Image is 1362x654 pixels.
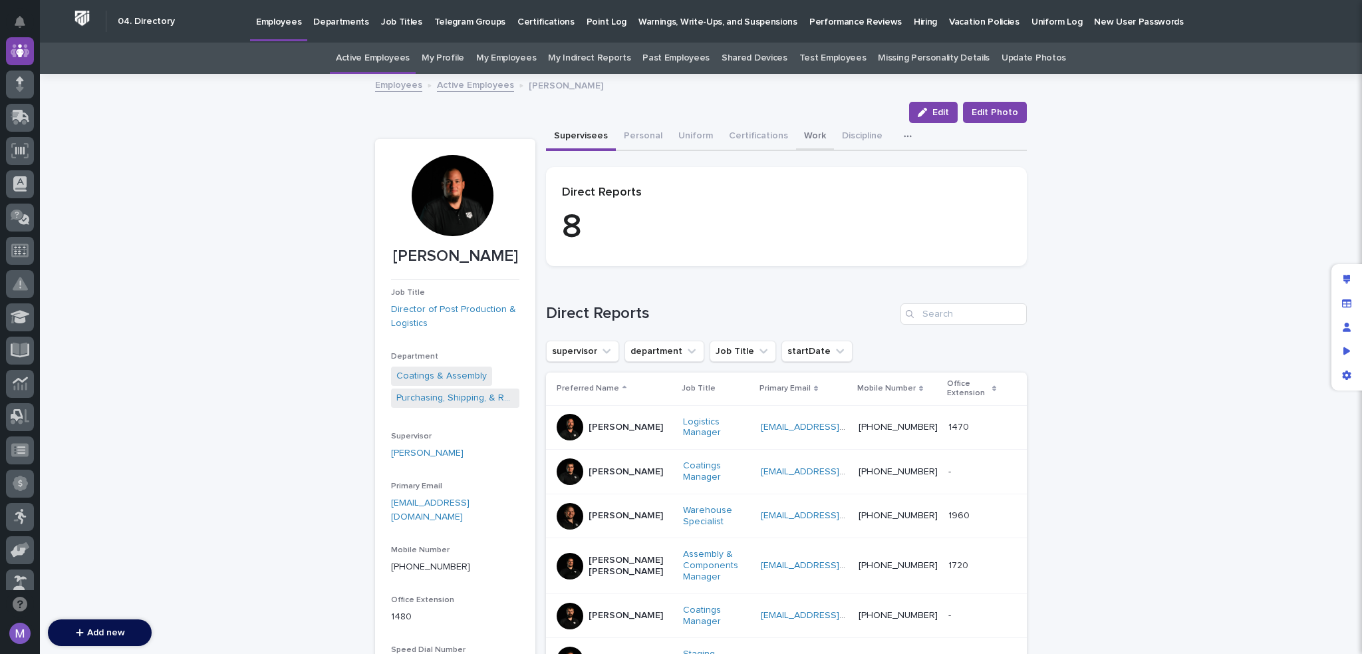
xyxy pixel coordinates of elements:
a: Test Employees [799,43,867,74]
a: Coatings & Assembly [396,369,487,383]
p: [PERSON_NAME] [589,610,663,621]
a: [EMAIL_ADDRESS][DOMAIN_NAME] [761,422,911,432]
a: 📖Help Docs [8,162,78,186]
p: Primary Email [759,381,811,396]
span: Primary Email [391,482,442,490]
button: Discipline [834,123,890,151]
span: [PERSON_NAME] [41,321,108,331]
img: Stacker [13,13,40,39]
a: [PHONE_NUMBER] [859,422,938,432]
a: Employees [375,77,422,92]
tr: [PERSON_NAME] [PERSON_NAME]Assembly & Components Manager [EMAIL_ADDRESS][DOMAIN_NAME] [PHONE_NUMB... [546,538,1027,593]
a: [EMAIL_ADDRESS][DOMAIN_NAME] [761,467,911,476]
span: [DATE] [118,285,145,295]
div: Start new chat [45,206,218,219]
a: 🔗Onboarding Call [78,162,175,186]
div: Manage fields and data [1335,291,1359,315]
div: Notifications [17,16,34,37]
a: [EMAIL_ADDRESS][DOMAIN_NAME] [761,511,911,520]
p: [PERSON_NAME] [589,422,663,433]
p: [PERSON_NAME] [589,510,663,522]
span: Edit [932,108,949,117]
a: Active Employees [437,77,514,92]
a: Missing Personality Details [878,43,990,74]
a: [EMAIL_ADDRESS][DOMAIN_NAME] [761,561,911,570]
span: Pylon [132,351,161,361]
h2: 04. Directory [118,16,175,27]
p: - [948,464,954,478]
input: Search [900,303,1027,325]
button: Work [796,123,834,151]
a: My Profile [422,43,464,74]
a: Director of Post Production & Logistics [391,303,519,331]
button: Add new [48,619,152,646]
button: Start new chat [226,210,242,226]
p: Office Extension [947,377,989,401]
img: Workspace Logo [70,6,94,31]
p: 1720 [948,558,971,572]
p: 1480 [391,610,519,624]
tr: [PERSON_NAME]Warehouse Specialist [EMAIL_ADDRESS][DOMAIN_NAME] [PHONE_NUMBER]19601960 [546,494,1027,538]
tr: [PERSON_NAME]Logistics Manager [EMAIL_ADDRESS][DOMAIN_NAME] [PHONE_NUMBER]14701470 [546,405,1027,450]
a: [PHONE_NUMBER] [859,467,938,476]
div: App settings [1335,363,1359,387]
img: Matthew Hall [13,308,35,329]
tr: [PERSON_NAME]Coatings Manager [EMAIL_ADDRESS][DOMAIN_NAME] [PHONE_NUMBER]-- [546,450,1027,494]
span: Speed Dial Number [391,646,466,654]
p: - [948,607,954,621]
a: Shared Devices [722,43,787,74]
span: • [110,285,115,295]
a: My Indirect Reports [548,43,630,74]
a: Coatings Manager [683,460,750,483]
p: 1470 [948,419,972,433]
p: [PERSON_NAME] [391,247,519,266]
button: department [624,341,704,362]
span: Mobile Number [391,546,450,554]
button: Edit [909,102,958,123]
span: • [110,321,115,331]
a: Active Employees [336,43,410,74]
p: Preferred Name [557,381,619,396]
div: Edit layout [1335,267,1359,291]
span: Help Docs [27,168,72,181]
a: Warehouse Specialist [683,505,750,528]
p: Job Title [682,381,716,396]
span: Supervisor [391,432,432,440]
button: See all [206,249,242,265]
a: [EMAIL_ADDRESS][DOMAIN_NAME] [761,611,911,620]
a: Coatings Manager [683,605,750,627]
a: [PHONE_NUMBER] [391,562,470,572]
button: startDate [781,341,853,362]
a: [EMAIL_ADDRESS][DOMAIN_NAME] [391,498,470,522]
a: [PHONE_NUMBER] [859,611,938,620]
span: Department [391,353,438,361]
a: [PHONE_NUMBER] [859,561,938,570]
button: Supervisees [546,123,616,151]
div: Manage users [1335,315,1359,339]
span: Onboarding Call [96,168,170,181]
div: Past conversations [13,251,89,262]
button: Certifications [721,123,796,151]
a: Purchasing, Shipping, & Receiving [396,391,514,405]
span: Edit Photo [972,106,1018,119]
a: Update Photos [1002,43,1066,74]
a: Past Employees [642,43,710,74]
h1: Direct Reports [546,304,895,323]
p: 8 [562,208,1011,247]
div: 🔗 [83,169,94,180]
button: users-avatar [6,619,34,647]
a: My Employees [476,43,536,74]
span: [DATE] [118,321,145,331]
p: Welcome 👋 [13,53,242,74]
a: [PHONE_NUMBER] [859,511,938,520]
span: Job Title [391,289,425,297]
p: [PERSON_NAME] [529,77,603,92]
p: [PERSON_NAME] [PERSON_NAME] [589,555,672,577]
button: Job Title [710,341,776,362]
button: Edit Photo [963,102,1027,123]
div: We're available if you need us! [45,219,168,230]
button: supervisor [546,341,619,362]
div: Preview as [1335,339,1359,363]
img: 1736555164131-43832dd5-751b-4058-ba23-39d91318e5a0 [27,285,37,296]
p: [PERSON_NAME] [589,466,663,478]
